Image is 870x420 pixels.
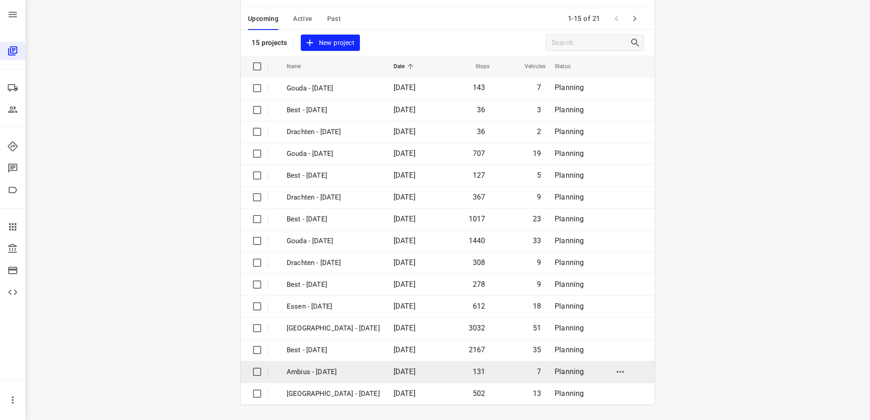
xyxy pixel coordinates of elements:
span: Status [555,61,582,72]
button: New project [301,35,360,51]
span: 707 [473,149,486,158]
span: 13 [533,389,541,398]
span: 9 [537,280,541,289]
p: Essen - Monday [287,301,380,312]
span: 18 [533,302,541,310]
span: 33 [533,236,541,245]
span: Planning [555,127,584,136]
span: [DATE] [394,215,415,223]
span: Planning [555,83,584,92]
span: 367 [473,193,486,201]
span: 143 [473,83,486,92]
p: Best - Monday [287,345,380,355]
span: 35 [533,345,541,354]
span: Active [293,13,312,25]
p: Best - Thursday [287,170,380,181]
span: Upcoming [248,13,278,25]
span: Planning [555,258,584,267]
span: Past [327,13,341,25]
input: Search projects [551,36,630,50]
span: 1-15 of 21 [564,9,604,29]
p: 15 projects [252,39,288,47]
span: Name [287,61,313,72]
span: Vehicles [513,61,546,72]
span: 3032 [469,324,486,332]
span: 2167 [469,345,486,354]
p: Drachten - Thursday [287,127,380,137]
span: [DATE] [394,105,415,114]
p: Drachten - Wednesday [287,192,380,203]
span: [DATE] [394,149,415,158]
span: 1440 [469,236,486,245]
span: 5 [537,171,541,180]
span: 51 [533,324,541,332]
span: [DATE] [394,280,415,289]
span: [DATE] [394,389,415,398]
p: Antwerpen - Monday [287,389,380,399]
span: 7 [537,83,541,92]
span: 23 [533,215,541,223]
span: [DATE] [394,193,415,201]
span: 1017 [469,215,486,223]
span: 3 [537,105,541,114]
span: Stops [464,61,490,72]
span: [DATE] [394,258,415,267]
span: 36 [477,127,485,136]
span: New project [306,37,354,49]
span: 612 [473,302,486,310]
span: Next Page [626,10,644,28]
p: Gouda - Tuesday [287,236,380,246]
span: 308 [473,258,486,267]
span: Planning [555,149,584,158]
span: 36 [477,105,485,114]
span: 502 [473,389,486,398]
span: Planning [555,215,584,223]
span: Planning [555,236,584,245]
span: [DATE] [394,324,415,332]
p: Best - Tuesday [287,280,380,290]
span: Previous Page [607,10,626,28]
span: 9 [537,193,541,201]
span: Planning [555,367,584,376]
span: [DATE] [394,127,415,136]
p: Gouda - Thursday [287,149,380,159]
span: [DATE] [394,302,415,310]
p: Ambius - [DATE] [287,367,380,377]
span: Planning [555,280,584,289]
p: Best - [DATE] [287,105,380,115]
span: Planning [555,345,584,354]
span: Planning [555,193,584,201]
span: 9 [537,258,541,267]
span: 278 [473,280,486,289]
span: [DATE] [394,83,415,92]
div: Search [630,37,643,48]
span: 127 [473,171,486,180]
span: Planning [555,389,584,398]
span: 2 [537,127,541,136]
p: Zwolle - Monday [287,323,380,334]
span: Planning [555,302,584,310]
span: 131 [473,367,486,376]
span: Date [394,61,417,72]
span: Planning [555,324,584,332]
span: [DATE] [394,345,415,354]
span: [DATE] [394,171,415,180]
span: Planning [555,171,584,180]
p: Best - Wednesday [287,214,380,225]
span: 7 [537,367,541,376]
span: [DATE] [394,236,415,245]
span: [DATE] [394,367,415,376]
span: 19 [533,149,541,158]
span: Planning [555,105,584,114]
p: Gouda - Friday [287,83,380,94]
p: Drachten - Tuesday [287,258,380,268]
